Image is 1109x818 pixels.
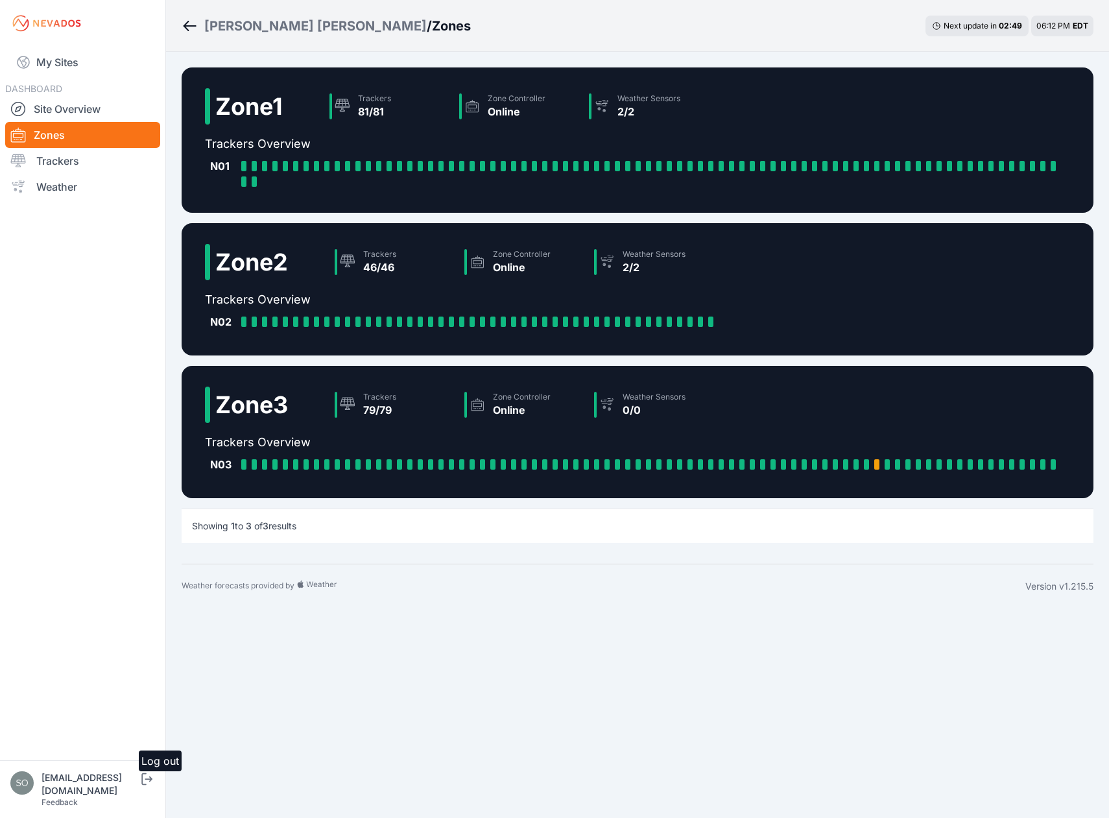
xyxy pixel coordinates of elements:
a: Trackers [5,148,160,174]
div: N02 [210,314,236,330]
h3: Zones [432,17,471,35]
div: 0/0 [623,402,686,418]
div: Online [493,402,551,418]
div: Weather Sensors [623,392,686,402]
div: 81/81 [358,104,391,119]
a: Site Overview [5,96,160,122]
a: Trackers79/79 [329,387,459,423]
span: EDT [1073,21,1088,30]
div: Zone Controller [493,392,551,402]
div: Online [488,104,545,119]
div: Weather forecasts provided by [182,580,1025,593]
a: Weather Sensors0/0 [589,387,719,423]
p: Showing to of results [192,520,296,533]
a: Trackers46/46 [329,244,459,280]
div: [EMAIL_ADDRESS][DOMAIN_NAME] [42,771,139,797]
div: 79/79 [363,402,396,418]
span: DASHBOARD [5,83,62,94]
span: 3 [246,520,252,531]
a: Weather [5,174,160,200]
h2: Trackers Overview [205,433,1066,451]
a: Trackers81/81 [324,88,454,125]
div: 46/46 [363,259,396,275]
a: My Sites [5,47,160,78]
span: 1 [231,520,235,531]
div: Version v1.215.5 [1025,580,1093,593]
h2: Zone 2 [215,249,288,275]
a: Feedback [42,797,78,807]
img: Nevados [10,13,83,34]
h2: Trackers Overview [205,291,724,309]
div: Trackers [363,249,396,259]
a: Zones [5,122,160,148]
div: 2/2 [617,104,680,119]
a: [PERSON_NAME] [PERSON_NAME] [204,17,427,35]
span: / [427,17,432,35]
div: 2/2 [623,259,686,275]
div: Trackers [358,93,391,104]
span: 06:12 PM [1036,21,1070,30]
h2: Trackers Overview [205,135,1070,153]
div: Trackers [363,392,396,402]
div: N03 [210,457,236,472]
div: Weather Sensors [617,93,680,104]
span: 3 [263,520,268,531]
h2: Zone 1 [215,93,283,119]
a: Weather Sensors2/2 [584,88,713,125]
nav: Breadcrumb [182,9,471,43]
div: Online [493,259,551,275]
span: Next update in [944,21,997,30]
div: 02 : 49 [999,21,1022,31]
div: Zone Controller [488,93,545,104]
div: Zone Controller [493,249,551,259]
a: Weather Sensors2/2 [589,244,719,280]
div: Weather Sensors [623,249,686,259]
img: solarsolutions@nautilussolar.com [10,771,34,795]
div: N01 [210,158,236,174]
h2: Zone 3 [215,392,288,418]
